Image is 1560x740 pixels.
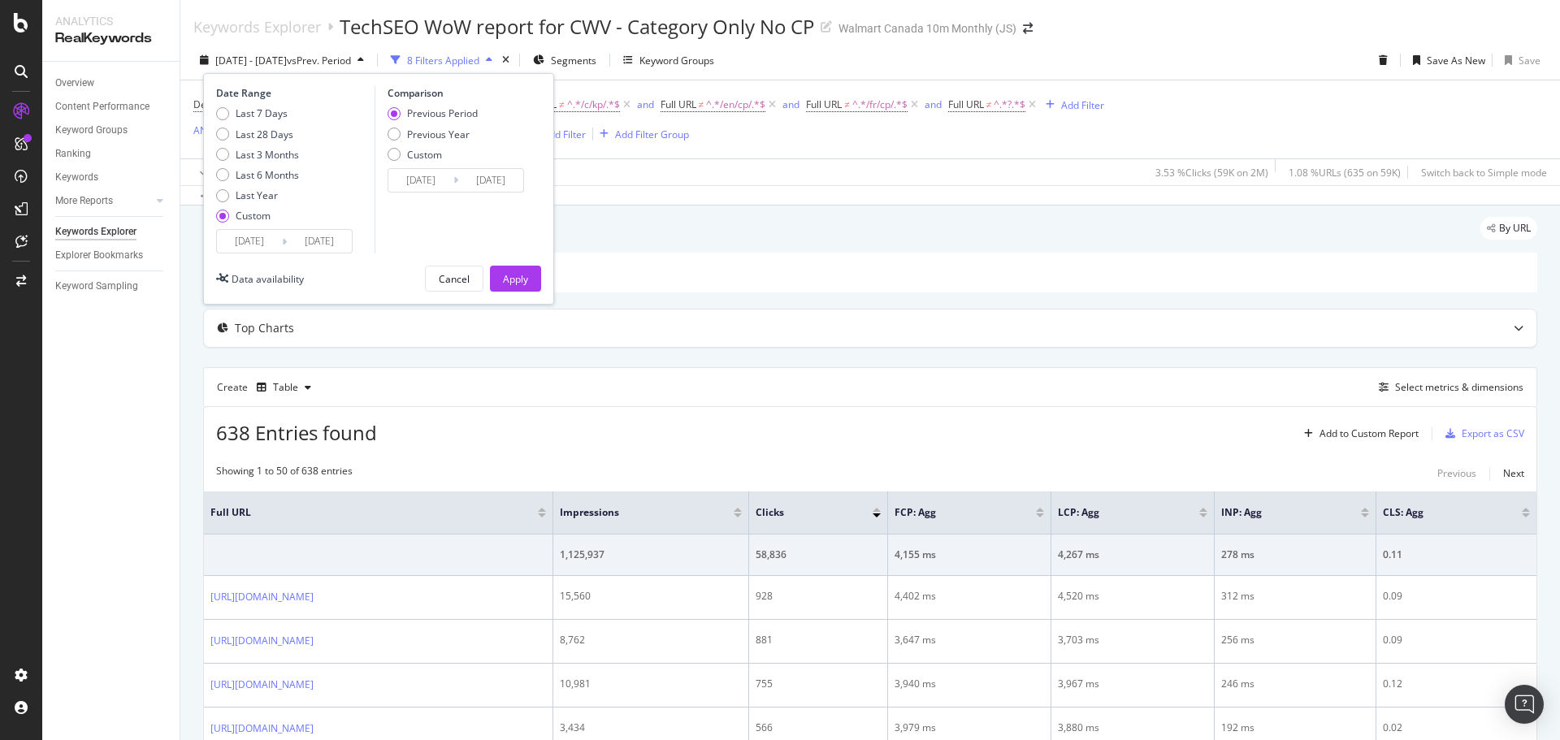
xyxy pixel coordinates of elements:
[55,193,152,210] a: More Reports
[216,209,299,223] div: Custom
[699,97,704,111] span: ≠
[55,193,113,210] div: More Reports
[55,223,136,240] div: Keywords Explorer
[895,505,1012,520] span: FCP: Agg
[756,633,881,647] div: 881
[560,589,743,604] div: 15,560
[617,47,721,73] button: Keyword Groups
[1058,505,1175,520] span: LCP: Agg
[1499,223,1531,233] span: By URL
[55,247,168,264] a: Explorer Bookmarks
[287,54,351,67] span: vs Prev. Period
[1505,685,1544,724] div: Open Intercom Messenger
[407,106,478,120] div: Previous Period
[250,374,318,400] button: Table
[407,54,479,67] div: 8 Filters Applied
[287,230,352,253] input: End Date
[661,97,696,111] span: Full URL
[216,168,299,182] div: Last 6 Months
[551,54,596,67] span: Segments
[216,464,353,483] div: Showing 1 to 50 of 638 entries
[895,633,1044,647] div: 3,647 ms
[407,128,470,141] div: Previous Year
[55,122,128,139] div: Keyword Groups
[490,266,541,292] button: Apply
[560,505,710,520] span: Impressions
[503,272,528,286] div: Apply
[593,124,689,144] button: Add Filter Group
[1023,23,1033,34] div: arrow-right-arrow-left
[844,97,850,111] span: ≠
[193,123,214,138] button: AND
[1061,98,1104,112] div: Add Filter
[273,383,298,392] div: Table
[1383,633,1530,647] div: 0.09
[210,505,513,520] span: Full URL
[1372,378,1523,397] button: Select metrics & dimensions
[1383,547,1530,562] div: 0.11
[439,272,470,286] div: Cancel
[1462,426,1524,440] div: Export as CSV
[782,97,799,112] button: and
[55,145,168,162] a: Ranking
[1503,464,1524,483] button: Next
[1221,505,1337,520] span: INP: Agg
[1221,677,1369,691] div: 246 ms
[895,677,1044,691] div: 3,940 ms
[615,128,689,141] div: Add Filter Group
[1221,547,1369,562] div: 278 ms
[895,721,1044,735] div: 3,979 ms
[55,122,168,139] a: Keyword Groups
[1519,54,1540,67] div: Save
[215,54,287,67] span: [DATE] - [DATE]
[55,278,168,295] a: Keyword Sampling
[216,188,299,202] div: Last Year
[236,106,288,120] div: Last 7 Days
[210,633,314,649] a: [URL][DOMAIN_NAME]
[193,123,214,137] div: AND
[639,54,714,67] div: Keyword Groups
[756,677,881,691] div: 755
[193,97,224,111] span: Device
[55,278,138,295] div: Keyword Sampling
[756,547,881,562] div: 58,836
[236,148,299,162] div: Last 3 Months
[388,106,478,120] div: Previous Period
[782,97,799,111] div: and
[388,148,478,162] div: Custom
[560,547,743,562] div: 1,125,937
[55,13,167,29] div: Analytics
[559,97,565,111] span: ≠
[217,230,282,253] input: Start Date
[925,97,942,112] button: and
[55,223,168,240] a: Keywords Explorer
[806,97,842,111] span: Full URL
[55,29,167,48] div: RealKeywords
[55,98,149,115] div: Content Performance
[526,47,603,73] button: Segments
[1058,633,1207,647] div: 3,703 ms
[838,20,1016,37] div: Walmart Canada 10m Monthly (JS)
[1383,677,1530,691] div: 0.12
[210,589,314,605] a: [URL][DOMAIN_NAME]
[543,128,586,141] div: Add Filter
[1383,721,1530,735] div: 0.02
[236,168,299,182] div: Last 6 Months
[216,86,370,100] div: Date Range
[425,266,483,292] button: Cancel
[340,13,814,41] div: TechSEO WoW report for CWV - Category Only No CP
[458,169,523,192] input: End Date
[210,721,314,737] a: [URL][DOMAIN_NAME]
[1480,217,1537,240] div: legacy label
[1298,421,1419,447] button: Add to Custom Report
[55,169,98,186] div: Keywords
[1058,721,1207,735] div: 3,880 ms
[1039,95,1104,115] button: Add Filter
[560,721,743,735] div: 3,434
[55,145,91,162] div: Ranking
[217,374,318,400] div: Create
[193,159,240,185] button: Apply
[193,47,370,73] button: [DATE] - [DATE]vsPrev. Period
[637,97,654,111] div: and
[852,93,908,116] span: ^.*/fr/cp/.*$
